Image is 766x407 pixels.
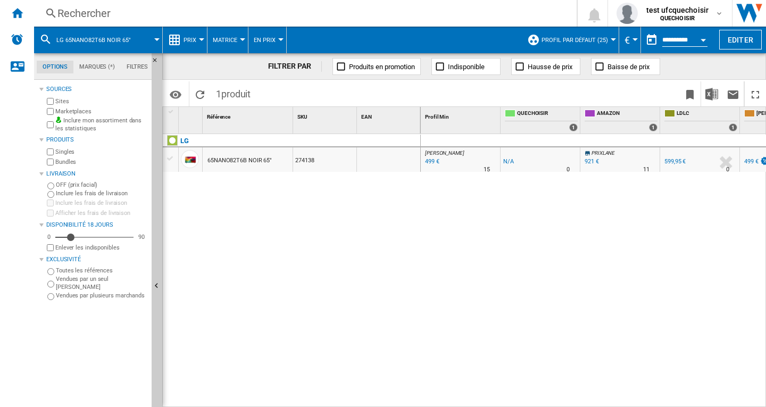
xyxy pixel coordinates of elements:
label: Singles [55,148,147,156]
div: 921 € [583,156,599,167]
label: Sites [55,97,147,105]
span: test ufcquechoisir [646,5,709,15]
span: € [625,35,630,46]
img: mysite-bg-18x18.png [55,117,62,123]
div: 921 € [585,158,599,165]
div: Sort None [295,107,356,123]
label: Marketplaces [55,107,147,115]
span: Profil Min [425,114,449,120]
div: Sort None [205,107,293,123]
div: Sort None [359,107,420,123]
span: Référence [207,114,230,120]
div: Matrice [213,27,243,53]
button: Produits en promotion [332,58,421,75]
div: Livraison [46,170,147,178]
button: Créer un favoris [679,81,701,106]
div: Sort None [423,107,500,123]
div: 1 offers sold by QUECHOISIR [569,123,578,131]
button: Télécharger au format Excel [701,81,722,106]
md-tab-item: Options [37,61,73,73]
button: En Prix [254,27,281,53]
label: Vendues par un seul [PERSON_NAME] [56,275,147,292]
input: Toutes les références [47,268,54,275]
label: Bundles [55,158,147,166]
span: LG 65NANO82T6B NOIR 65" [56,37,131,44]
input: Inclure mon assortiment dans les statistiques [47,118,54,131]
div: Mise à jour : mardi 12 août 2025 05:28 [423,156,439,167]
input: Afficher les frais de livraison [47,244,54,251]
input: Afficher les frais de livraison [47,210,54,217]
div: Délai de livraison : 0 jour [567,164,570,175]
div: Sources [46,85,147,94]
div: 499 € [744,158,759,165]
span: AMAZON [597,110,657,119]
button: Envoyer ce rapport par email [722,81,744,106]
div: Délai de livraison : 15 jours [484,164,490,175]
span: LDLC [677,110,737,119]
img: profile.jpg [617,3,638,24]
input: Bundles [47,159,54,165]
div: EAN Sort None [359,107,420,123]
div: Référence Sort None [205,107,293,123]
input: Inclure les frais de livraison [47,191,54,198]
label: Inclure les frais de livraison [55,199,147,207]
div: Délai de livraison : 11 jours [643,164,650,175]
span: produit [221,88,251,99]
button: € [625,27,635,53]
span: Matrice [213,37,237,44]
md-slider: Disponibilité [55,232,134,243]
button: md-calendar [641,29,662,51]
span: Prix [184,37,196,44]
button: Open calendar [694,29,713,48]
button: LG 65NANO82T6B NOIR 65" [56,27,141,53]
div: Profil par défaut (25) [527,27,613,53]
span: PRIXLANE [592,150,615,156]
input: Inclure les frais de livraison [47,200,54,206]
div: SKU Sort None [295,107,356,123]
div: 599,95 € [664,158,686,165]
div: 274138 [293,147,356,172]
span: QUECHOISIR [517,110,578,119]
span: Indisponible [448,63,485,71]
img: alerts-logo.svg [11,33,23,46]
div: Prix [168,27,202,53]
input: OFF (prix facial) [47,182,54,189]
label: Toutes les références [56,267,147,275]
span: SKU [297,114,307,120]
span: Profil par défaut (25) [542,37,608,44]
span: 1 [211,81,256,104]
md-tab-item: Filtres [121,61,154,73]
span: Baisse de prix [607,63,650,71]
span: En Prix [254,37,276,44]
md-tab-item: Marques (*) [73,61,121,73]
div: QUECHOISIR 1 offers sold by QUECHOISIR [503,107,580,134]
div: Sort None [181,107,202,123]
button: Prix [184,27,202,53]
div: 0 [45,233,53,241]
div: Profil Min Sort None [423,107,500,123]
button: Indisponible [431,58,501,75]
div: Rechercher [57,6,549,21]
div: Exclusivité [46,255,147,264]
div: 65NANO82T6B NOIR 65" [207,148,272,173]
input: Sites [47,98,54,105]
input: Marketplaces [47,108,54,115]
img: excel-24x24.png [705,88,718,101]
label: OFF (prix facial) [56,181,147,189]
div: FILTRER PAR [268,61,322,72]
div: 1 offers sold by LDLC [729,123,737,131]
button: Recharger [189,81,211,106]
button: Baisse de prix [591,58,660,75]
div: 599,95 € [663,156,686,167]
div: LG 65NANO82T6B NOIR 65" [39,27,157,53]
label: Enlever les indisponibles [55,244,147,252]
button: Options [165,85,186,104]
span: Produits en promotion [349,63,415,71]
button: Profil par défaut (25) [542,27,613,53]
div: Délai de livraison : 0 jour [726,164,729,175]
label: Inclure mon assortiment dans les statistiques [55,117,147,133]
button: Hausse de prix [511,58,580,75]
